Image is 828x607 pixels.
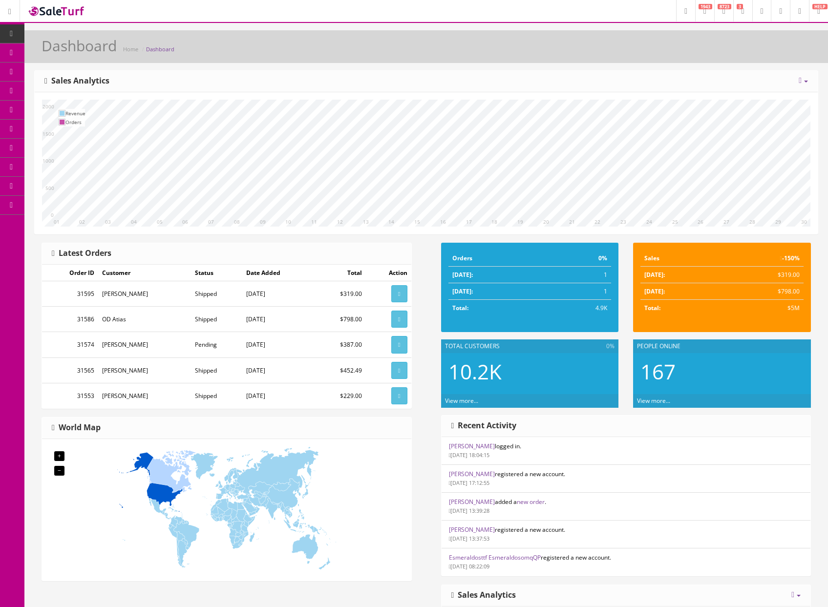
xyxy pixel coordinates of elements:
td: Shipped [191,281,242,307]
td: [PERSON_NAME] [98,357,191,383]
td: Total [315,265,366,281]
li: registered a new account. [442,548,811,576]
td: 1 [545,283,611,300]
strong: [DATE]: [452,271,473,279]
h3: Latest Orders [52,249,111,258]
span: HELP [812,4,828,9]
td: 0% [545,250,611,267]
td: Shipped [191,357,242,383]
td: [DATE] [242,281,315,307]
td: Shipped [191,307,242,332]
td: [PERSON_NAME] [98,281,191,307]
h3: Sales Analytics [44,77,109,85]
small: [DATE] 13:39:28 [449,507,490,514]
strong: Total: [452,304,468,312]
strong: [DATE]: [452,287,473,295]
div: + [54,451,64,461]
small: [DATE] 08:22:09 [449,563,490,570]
strong: [DATE]: [644,287,665,295]
a: [PERSON_NAME] [449,442,495,450]
li: added a . [442,492,811,521]
a: Dashboard [146,45,174,53]
td: 31595 [42,281,98,307]
td: Orders [448,250,545,267]
h2: 10.2K [448,360,612,383]
td: 31565 [42,357,98,383]
td: Date Added [242,265,315,281]
td: Revenue [65,109,85,118]
a: new order [517,498,545,506]
div: − [54,466,64,476]
td: [DATE] [242,332,315,357]
td: -150% [720,250,804,267]
td: [PERSON_NAME] [98,332,191,357]
td: Sales [640,250,720,267]
strong: Total: [644,304,660,312]
td: Status [191,265,242,281]
li: logged in. [442,437,811,465]
td: 31586 [42,307,98,332]
a: [PERSON_NAME] [449,470,495,478]
td: Customer [98,265,191,281]
td: Order ID [42,265,98,281]
td: 31553 [42,383,98,408]
a: [PERSON_NAME] [449,525,495,534]
img: SaleTurf [27,4,86,18]
span: 8723 [718,4,731,9]
h3: Recent Activity [451,421,517,430]
a: Home [123,45,138,53]
h1: Dashboard [42,38,117,54]
h3: Sales Analytics [451,591,516,600]
strong: [DATE]: [644,271,665,279]
span: 1943 [699,4,712,9]
td: $5M [720,300,804,316]
td: 1 [545,267,611,283]
div: People Online [633,339,811,353]
span: 0% [606,342,615,351]
td: $798.00 [720,283,804,300]
td: $319.00 [720,267,804,283]
span: 3 [737,4,743,9]
td: [PERSON_NAME] [98,383,191,408]
small: [DATE] 17:12:55 [449,479,490,486]
li: registered a new account. [442,464,811,493]
a: View more... [445,397,478,405]
div: Total Customers [441,339,619,353]
td: $452.49 [315,357,366,383]
td: $229.00 [315,383,366,408]
h3: World Map [52,423,101,432]
td: $387.00 [315,332,366,357]
td: Action [366,265,411,281]
a: Esmeraldosttf EsmeraldosomqQP [449,553,541,562]
a: [PERSON_NAME] [449,498,495,506]
td: $319.00 [315,281,366,307]
td: $798.00 [315,307,366,332]
td: [DATE] [242,357,315,383]
td: OD Atias [98,307,191,332]
td: Pending [191,332,242,357]
small: [DATE] 18:04:15 [449,451,490,459]
td: 4.9K [545,300,611,316]
td: [DATE] [242,383,315,408]
td: Orders [65,118,85,126]
li: registered a new account. [442,520,811,548]
td: 31574 [42,332,98,357]
h2: 167 [640,360,804,383]
td: [DATE] [242,307,315,332]
td: Shipped [191,383,242,408]
a: View more... [637,397,670,405]
small: [DATE] 13:37:53 [449,535,490,542]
